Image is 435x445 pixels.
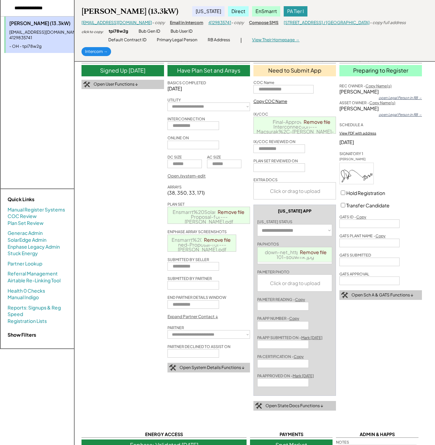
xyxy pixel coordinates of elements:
[167,295,226,300] div: END PARTNER DETAILS WINDOW
[257,269,290,274] div: PA METER PHOTO
[257,316,299,321] div: PA APP NUMBER -
[81,65,164,76] div: Signed Up [DATE]
[339,214,366,219] div: GATS ID -
[167,80,206,85] div: BASICS COMPLETED
[253,80,274,85] div: COC Name
[339,65,422,76] div: Preparing to Register
[297,247,329,257] a: Remove file
[167,276,212,281] div: SUBMITTED BY PARTNER
[167,173,206,179] div: Open /system-edit
[258,275,333,291] div: Click or drag to upload
[171,29,193,34] div: Bub User ID
[294,354,304,359] u: Copy
[339,139,422,146] div: [DATE]
[257,119,334,149] a: Final-Approval-for-Interconnection---Macsurak%2C-[PERSON_NAME]-_-250-Yorkshire-Dr-_-[GEOGRAPHIC_D...
[379,95,422,100] div: open Legal Person in RB →
[172,237,233,252] span: Ensmarrt%20Solar%20Signed-Proposal-for---[PERSON_NAME].pdf
[8,237,46,243] a: SolarEdge Admin
[289,316,299,321] u: Copy
[83,82,90,88] img: tool-icon.png
[295,297,305,302] u: Copy
[192,6,225,17] div: [US_STATE]
[81,29,104,34] div: click to copy:
[339,88,422,95] div: [PERSON_NAME]
[8,270,58,277] a: Referral Management
[157,37,197,43] div: Primary Legal Person
[340,163,373,184] img: H2SFWYKDArBHAAAAAElFTkSuQmCC
[376,234,385,238] u: Copy
[231,20,244,26] div: - copy
[109,29,128,34] div: tpi78w2g
[250,431,333,438] div: PAYMENTS
[8,206,65,213] a: Manual Register Systems
[339,100,395,105] div: ASSET OWNER -
[339,157,374,162] div: [PERSON_NAME]
[252,37,300,43] div: View Their Homepage →
[167,325,184,330] div: PARTNER
[167,154,182,160] div: DC SIZE
[8,304,67,318] a: Reports: Signups & Reg Speed
[257,241,279,247] div: PA PHOTOS
[253,65,336,76] div: Need to Submit App
[252,6,280,17] div: EnSmarrt
[167,189,205,196] div: (38, 350, 33, 171)
[253,177,278,182] div: EXTRA DOCS
[152,20,165,26] div: - copy
[8,277,61,284] a: Airtable Re-Linking Tool
[301,335,323,340] u: Mark [DATE]
[284,20,370,25] a: [STREET_ADDRESS] / [GEOGRAPHIC_DATA]
[167,85,250,92] div: [DATE]
[9,20,94,27] div: [PERSON_NAME] (13.3kW)
[8,213,37,220] a: COC Review
[339,131,376,135] div: View PDF with address
[257,335,323,340] div: PA APP SUBMITTED ON -
[265,403,323,409] div: Open State Docs Functions ↓
[254,183,336,199] div: Click or drag to upload
[369,100,395,105] u: Copy Name(s)
[139,29,160,34] div: Bub Gen ID
[366,84,392,88] u: Copy Name(s)
[8,243,60,250] a: Enphase Legacy Admin
[339,271,369,276] div: GATS APPROVAL
[173,209,246,225] a: Ensmarrt%20Solar%20Signed-Proposal-for---[PERSON_NAME].pdf
[8,294,39,301] a: Manual Indigo
[257,297,305,302] div: PA METER READING -
[339,122,363,127] div: SCHEDULE A
[81,20,152,25] a: [EMAIL_ADDRESS][DOMAIN_NAME]
[257,354,304,359] div: PA CERTIFICATION -
[249,20,279,26] div: Compose SMS
[108,37,146,43] div: Default Contract ID
[336,439,349,445] div: NOTES
[94,82,138,87] div: Open User Functions ↓
[346,190,385,196] label: Hold Registration
[228,6,249,17] div: Direct
[339,252,371,258] div: GATS SUBMITTED
[8,230,43,237] a: Generac Admin
[379,112,422,117] div: open Legal Person in RB →
[253,158,298,163] div: PLAN SET REVIEWED ON
[356,215,366,219] u: Copy
[8,260,42,267] a: Partner Lookup
[301,117,333,127] a: Remove file
[167,97,181,102] div: UTILITY
[253,99,287,105] div: Copy COC Name
[167,314,218,320] div: Expand Partner Contact ↓
[336,431,418,438] div: ADMIN & HAPPS
[351,292,413,298] div: Open Sch A & GATS Functions ↓
[8,287,45,294] a: Health 0 Checks
[170,20,203,26] div: Email in Intercom
[240,37,242,44] div: |
[167,65,250,76] div: Have Plan Set and Arrays
[8,332,36,338] strong: Show Filters
[339,105,422,112] div: [PERSON_NAME]
[341,292,348,298] img: tool-icon.png
[370,20,406,26] div: - copy full address
[8,196,76,203] div: Quick Links
[202,235,233,245] a: Remove file
[215,207,247,217] a: Remove file
[257,219,292,224] div: [US_STATE] STATUS
[257,373,314,378] div: PA APPROVED ON -
[167,202,185,207] div: PLAN SET
[253,111,268,117] div: IX/COC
